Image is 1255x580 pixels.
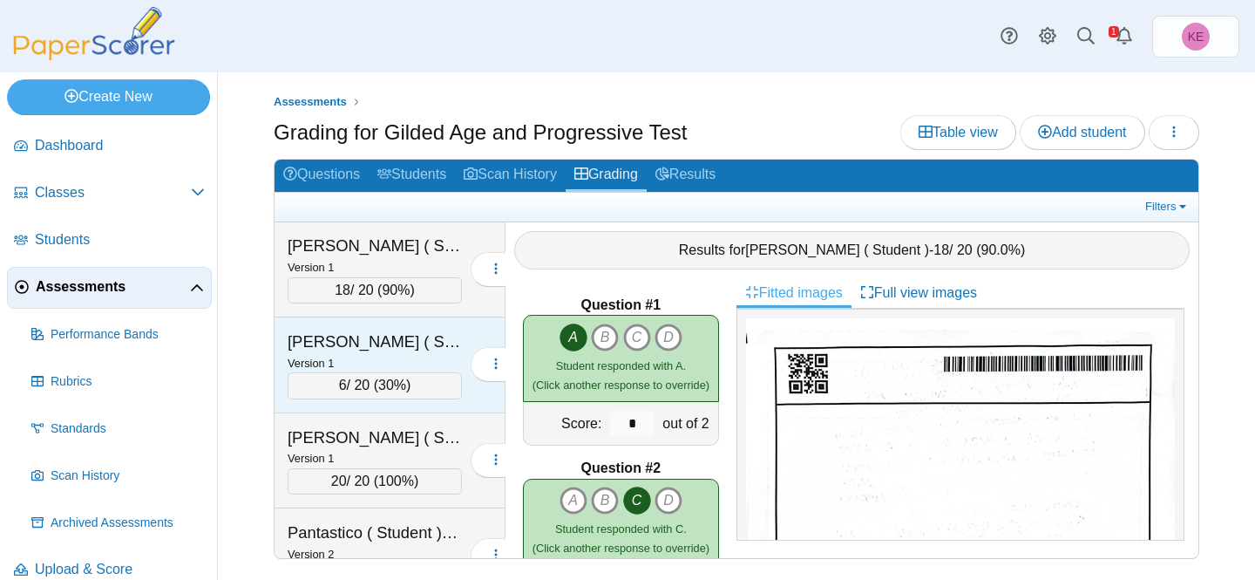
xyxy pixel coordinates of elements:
i: D [655,324,682,351]
span: Scan History [51,467,205,485]
i: D [655,487,682,515]
span: Kimberly Evans [1188,31,1204,43]
a: Fitted images [736,278,851,308]
span: 90% [382,283,410,297]
h1: Grading for Gilded Age and Progressive Test [274,118,688,147]
small: Version 2 [288,548,334,561]
div: / 20 ( ) [288,468,462,495]
a: Classes [7,173,212,215]
span: Standards [51,420,205,438]
small: Version 1 [288,452,334,465]
b: Question #1 [581,296,661,315]
span: 30% [378,378,406,392]
span: [PERSON_NAME] ( Student ) [745,242,929,257]
a: Students [7,220,212,262]
span: Upload & Score [35,560,205,579]
a: Standards [24,408,212,450]
span: Student responded with C. [555,522,687,536]
i: A [560,487,587,515]
span: Performance Bands [51,326,205,344]
a: Archived Assessments [24,502,212,544]
a: Scan History [24,455,212,497]
div: Pantastico ( Student ), [PERSON_NAME] [288,522,462,544]
a: Filters [1141,198,1194,215]
a: Kimberly Evans [1152,16,1239,58]
span: Assessments [36,277,190,297]
a: Table view [900,115,1016,150]
span: Add student [1038,125,1126,140]
span: Student responded with A. [556,359,686,372]
a: Assessments [269,92,351,113]
small: Version 1 [288,261,334,274]
i: B [591,487,619,515]
a: Dashboard [7,126,212,167]
a: Assessments [7,267,212,309]
div: / 20 ( ) [288,372,462,399]
small: (Click another response to override) [533,522,709,555]
a: Create New [7,79,210,114]
span: 18 [933,242,949,257]
div: [PERSON_NAME] ( Student ), Ava [288,426,462,449]
span: Students [35,230,205,249]
span: 6 [339,378,347,392]
i: B [591,324,619,351]
small: (Click another response to override) [533,359,709,392]
a: Students [369,160,455,192]
span: Dashboard [35,136,205,155]
i: A [560,324,587,351]
span: 100% [378,474,414,488]
a: Full view images [851,278,986,308]
a: Rubrics [24,361,212,403]
div: out of 2 [658,402,717,445]
a: PaperScorer [7,48,181,63]
b: Question #2 [581,459,661,478]
a: Add student [1020,115,1144,150]
span: 18 [335,283,350,297]
span: Table view [919,125,998,140]
small: Version 1 [288,357,334,370]
span: Classes [35,183,191,202]
span: 90.0% [981,242,1021,257]
div: Results for - / 20 ( ) [514,231,1190,270]
a: Results [647,160,724,192]
a: Alerts [1105,17,1143,56]
a: Questions [275,160,369,192]
div: [PERSON_NAME] ( Student ), [PERSON_NAME] [288,235,462,257]
span: Rubrics [51,373,205,391]
div: / 20 ( ) [288,277,462,304]
div: Score: [524,402,606,445]
a: Scan History [455,160,566,192]
i: C [623,324,651,351]
img: PaperScorer [7,7,181,60]
div: [PERSON_NAME] ( Student ), [PERSON_NAME] [288,331,462,353]
span: Assessments [274,95,347,108]
i: C [623,487,651,515]
a: Grading [566,160,647,192]
span: Kimberly Evans [1182,23,1210,51]
a: Performance Bands [24,314,212,356]
span: 20 [331,474,347,488]
span: Archived Assessments [51,515,205,532]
